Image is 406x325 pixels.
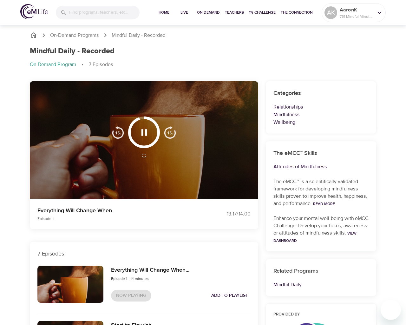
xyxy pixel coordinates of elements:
[20,4,48,19] img: logo
[111,276,149,281] span: Episode 1 - 14 minutes
[273,231,357,243] a: View Dashboard
[249,9,276,16] span: 1% Challenge
[273,178,369,207] p: The eMCC™ is a scientifically validated framework for developing mindfulness skills proven to imp...
[281,9,312,16] span: The Connection
[273,149,369,158] h6: The eMCC™ Skills
[273,111,369,118] p: Mindfulness
[89,61,113,68] p: 7 Episodes
[112,126,124,139] img: 15s_prev.svg
[273,103,369,111] p: Relationships
[203,210,251,218] div: 13:17 / 14:00
[197,9,220,16] span: On-Demand
[324,6,337,19] div: AK
[313,201,335,206] a: Read More
[273,311,369,318] h6: Provided by
[50,32,99,39] a: On-Demand Programs
[273,89,369,98] h6: Categories
[30,47,115,56] h1: Mindful Daily - Recorded
[69,6,140,19] input: Find programs, teachers, etc...
[273,215,369,244] p: Enhance your mental well-being with eMCC Challenge. Develop your focus, awareness or attitudes of...
[381,300,401,320] iframe: Button to launch messaging window
[156,9,172,16] span: Home
[37,206,195,215] p: Everything Will Change When...
[164,126,176,139] img: 15s_next.svg
[273,282,302,288] a: Mindful Daily
[273,118,369,126] p: Wellbeing
[211,292,248,300] span: Add to Playlist
[111,266,189,275] h6: Everything Will Change When...
[340,6,373,14] p: AaronK
[30,31,376,39] nav: breadcrumb
[273,163,369,170] p: Attitudes of Mindfulness
[30,61,376,69] nav: breadcrumb
[209,290,251,302] button: Add to Playlist
[273,267,369,276] h6: Related Programs
[37,249,251,258] p: 7 Episodes
[112,32,166,39] p: Mindful Daily - Recorded
[30,61,76,68] p: On-Demand Program
[37,216,195,222] p: Episode 1
[225,9,244,16] span: Teachers
[177,9,192,16] span: Live
[340,14,373,19] p: 751 Mindful Minutes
